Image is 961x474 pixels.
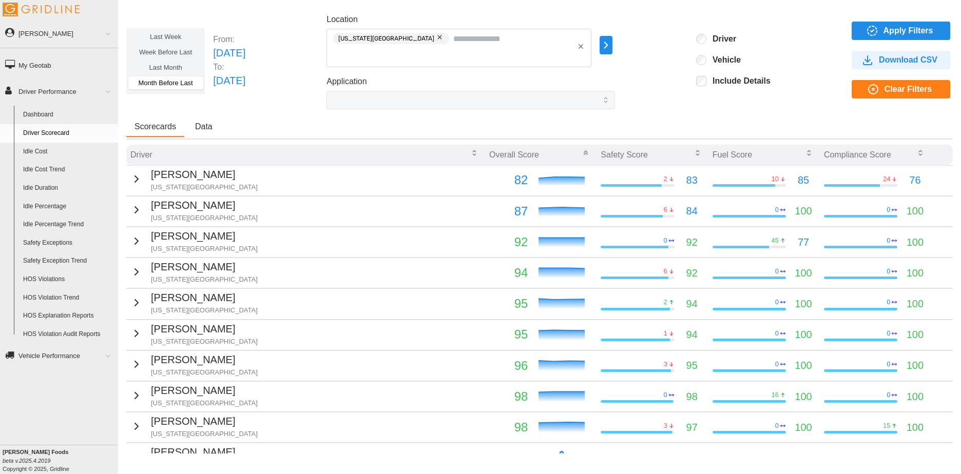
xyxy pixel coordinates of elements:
p: [PERSON_NAME] [151,321,258,337]
p: [PERSON_NAME] [151,259,258,275]
p: 100 [489,448,528,468]
a: Safety Exceptions [18,234,118,252]
i: beta v.2025.4.2019 [3,458,50,464]
p: [US_STATE][GEOGRAPHIC_DATA] [151,368,258,377]
p: [US_STATE][GEOGRAPHIC_DATA] [151,337,258,346]
button: Apply Filters [852,22,950,40]
p: Driver [130,149,152,161]
button: Download CSV [852,51,950,69]
p: 100 [795,265,812,281]
p: 100 [907,420,924,436]
a: Idle Duration [18,179,118,197]
span: Apply Filters [883,22,933,39]
p: Compliance Score [824,149,891,161]
p: From: [213,33,245,45]
p: [US_STATE][GEOGRAPHIC_DATA] [151,429,258,439]
span: Download CSV [879,51,937,69]
p: [US_STATE][GEOGRAPHIC_DATA] [151,399,258,408]
p: 100 [795,389,812,405]
a: Driver Scorecard [18,124,118,143]
p: 2 [663,298,667,307]
p: [PERSON_NAME] [151,167,258,183]
p: 0 [887,205,890,214]
p: 84 [686,203,698,219]
p: 0 [775,329,779,338]
button: [PERSON_NAME][US_STATE][GEOGRAPHIC_DATA] [130,197,258,223]
button: [PERSON_NAME][US_STATE][GEOGRAPHIC_DATA] [130,167,258,192]
label: Application [326,75,367,88]
p: 96 [489,356,528,376]
span: Clear Filters [885,81,932,98]
button: [PERSON_NAME][US_STATE][GEOGRAPHIC_DATA] [130,321,258,346]
p: 100 [683,450,700,466]
p: 95 [489,325,528,344]
p: 92 [489,232,528,252]
p: [US_STATE][GEOGRAPHIC_DATA] [151,275,258,284]
a: Idle Percentage [18,197,118,216]
a: HOS Explanation Reports [18,307,118,325]
p: 98 [489,387,528,406]
label: Include Details [706,76,771,86]
p: 0 [775,452,779,461]
p: 0 [663,452,667,461]
label: Driver [706,34,736,44]
p: 0 [887,298,890,307]
p: 100 [795,203,812,219]
p: 100 [907,296,924,312]
p: 0 [663,236,667,245]
b: [PERSON_NAME] Foods [3,449,68,455]
p: 0 [775,421,779,430]
p: 100 [795,358,812,373]
p: 94 [686,327,698,343]
p: [PERSON_NAME] [151,413,258,429]
p: [PERSON_NAME] [151,228,258,244]
a: Safety Exception Trend [18,252,118,270]
p: 0 [775,298,779,307]
p: 0 [887,236,890,245]
p: 2 [663,174,667,184]
p: 0 [887,267,890,276]
p: 87 [489,202,528,221]
button: Clear Filters [852,80,950,98]
p: 98 [686,389,698,405]
button: [PERSON_NAME][US_STATE][GEOGRAPHIC_DATA] [130,259,258,284]
p: 0 [775,205,779,214]
p: 0 [887,329,890,338]
p: [PERSON_NAME] [151,383,258,399]
p: 100 [795,296,812,312]
p: 83 [686,172,698,188]
p: 85 [798,172,809,188]
p: 100 [907,203,924,219]
p: 82 [489,170,528,190]
p: [DATE] [213,73,245,89]
p: [US_STATE][GEOGRAPHIC_DATA] [151,213,258,223]
p: Overall Score [489,149,539,161]
button: [PERSON_NAME][US_STATE][GEOGRAPHIC_DATA] [130,228,258,253]
p: 0 [775,267,779,276]
p: 24 [883,174,890,184]
a: Dashboard [18,106,118,124]
p: 100 [907,327,924,343]
div: Copyright © 2025, Gridline [3,448,118,473]
p: 6 [663,205,667,214]
p: 0 [887,452,890,461]
span: Last Month [149,64,182,71]
p: 3 [663,421,667,430]
p: 94 [686,296,698,312]
p: To: [213,61,245,73]
span: Scorecards [134,123,176,131]
p: 94 [489,263,528,283]
p: 100 [907,389,924,405]
p: 45 [772,236,779,245]
p: [PERSON_NAME] [151,444,258,460]
p: 77 [798,234,809,250]
p: [DATE] [213,45,245,61]
p: 0 [663,390,667,400]
p: 100 [795,327,812,343]
p: 6 [663,267,667,276]
p: 95 [686,358,698,373]
button: [PERSON_NAME][US_STATE][GEOGRAPHIC_DATA] [130,352,258,377]
span: Last Week [150,33,181,41]
p: 100 [795,450,812,466]
p: [PERSON_NAME] [151,352,258,368]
